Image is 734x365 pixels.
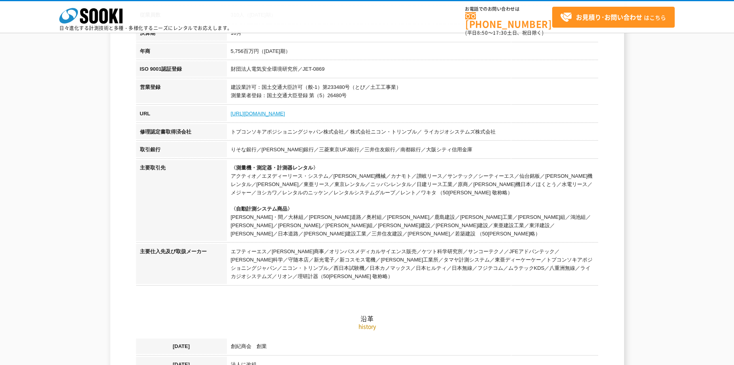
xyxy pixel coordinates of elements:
[227,339,598,357] td: 創紀商会 創業
[493,29,507,36] span: 17:30
[227,142,598,160] td: りそな銀行／[PERSON_NAME]銀行／三菱東京UFJ銀行／三井住友銀行／南都銀行／大阪シティ信用金庫
[136,142,227,160] th: 取引銀行
[227,244,598,286] td: エフティーエス／[PERSON_NAME]商事／オリンパスメディカルサイエンス販売／ケツト科学研究所／サンコーテクノ／JFEアドバンテック／[PERSON_NAME]科学／守随本店／新光電子／新...
[136,339,227,357] th: [DATE]
[136,124,227,142] th: 修理認定書取得済会社
[136,106,227,124] th: URL
[477,29,488,36] span: 8:50
[227,160,598,244] td: アクティオ／エヌディーリース・システム／[PERSON_NAME]機械／カナモト／讃岐リース／サンテック／シーティーエス／仙台銘板／[PERSON_NAME]機レンタル／[PERSON_NAME...
[231,206,292,212] span: 〈自動計測システム商品〉
[227,124,598,142] td: トプコンソキアポジショニングジャパン株式会社／ 株式会社ニコン・トリンブル／ ライカジオシステムズ株式会社
[136,235,598,323] h2: 沿革
[59,26,232,30] p: 日々進化する計測技術と多種・多様化するニーズにレンタルでお応えします。
[227,79,598,106] td: 建設業許可：国土交通大臣許可（般-1）第233480号（とび／土工工事業） 測量業者登録：国土交通大臣登録 第（5）26480号
[231,165,318,171] span: 〈測量機・測定器・計測器レンタル〉
[465,29,543,36] span: (平日 ～ 土日、祝日除く)
[136,79,227,106] th: 営業登録
[465,12,552,28] a: [PHONE_NUMBER]
[136,322,598,331] p: history
[227,43,598,62] td: 5,756百万円（[DATE]期）
[576,12,642,22] strong: お見積り･お問い合わせ
[136,61,227,79] th: ISO 9001認証登録
[560,11,666,23] span: はこちら
[136,160,227,244] th: 主要取引先
[231,111,285,117] a: [URL][DOMAIN_NAME]
[465,7,552,11] span: お電話でのお問い合わせは
[552,7,675,28] a: お見積り･お問い合わせはこちら
[136,43,227,62] th: 年商
[227,61,598,79] td: 財団法人電気安全環境研究所／JET-0869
